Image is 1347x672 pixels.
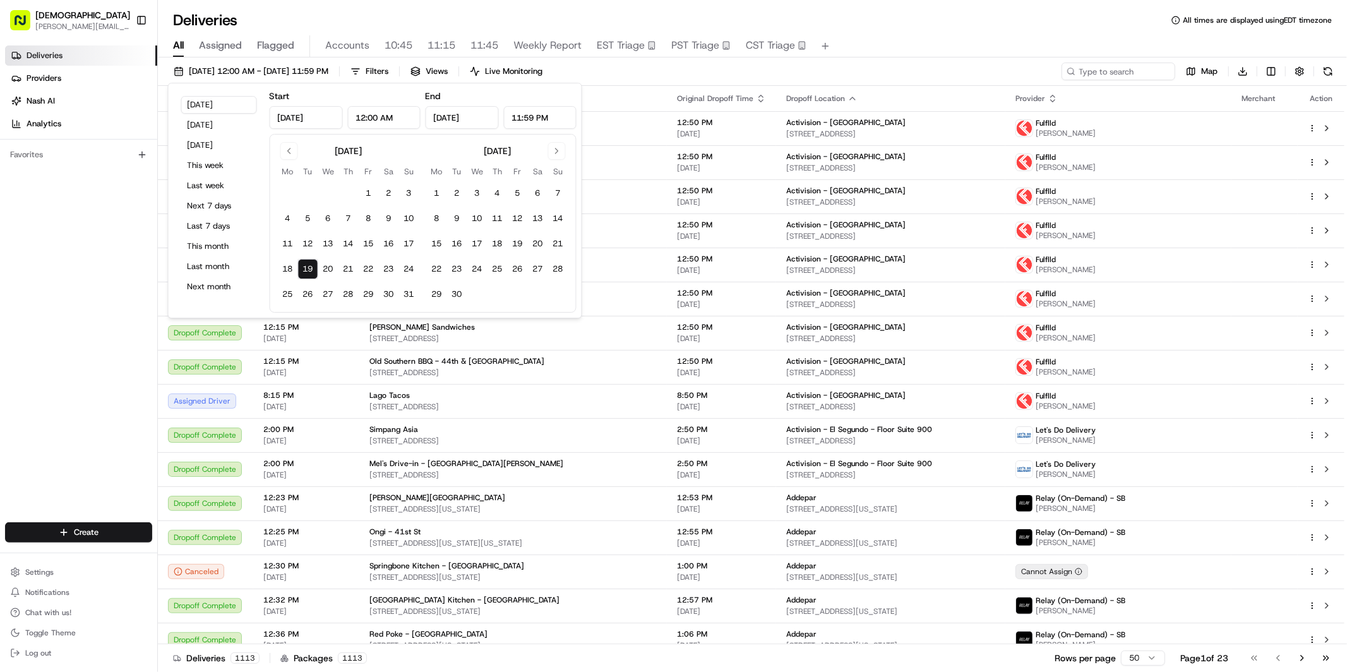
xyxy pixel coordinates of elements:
[278,234,298,254] button: 11
[677,288,766,298] span: 12:50 PM
[13,184,23,195] div: 📗
[298,208,318,229] button: 5
[399,183,419,203] button: 3
[399,208,419,229] button: 10
[74,527,99,538] span: Create
[488,165,508,178] th: Thursday
[181,237,257,255] button: This month
[27,118,61,129] span: Analytics
[1036,196,1096,207] span: [PERSON_NAME]
[513,38,582,53] span: Weekly Report
[786,493,817,503] span: Addepar
[181,278,257,296] button: Next month
[1016,461,1033,477] img: lets_do_delivery_logo.png
[369,572,657,582] span: [STREET_ADDRESS][US_STATE]
[263,424,349,435] span: 2:00 PM
[181,136,257,154] button: [DATE]
[263,538,349,548] span: [DATE]
[399,259,419,279] button: 24
[5,604,152,621] button: Chat with us!
[126,214,153,224] span: Pylon
[345,63,394,80] button: Filters
[677,402,766,412] span: [DATE]
[5,522,152,543] button: Create
[426,90,441,102] label: End
[677,424,766,435] span: 2:50 PM
[8,178,102,201] a: 📗Knowledge Base
[1036,289,1056,299] span: Fulflld
[1201,66,1218,77] span: Map
[27,50,63,61] span: Deliveries
[173,10,237,30] h1: Deliveries
[786,561,817,571] span: Addepar
[1016,222,1033,239] img: profile_Fulflld_OnFleet_Thistle_SF.png
[5,91,157,111] a: Nash AI
[1036,357,1056,367] span: Fulflld
[503,106,577,129] input: Time
[181,217,257,235] button: Last 7 days
[278,208,298,229] button: 4
[677,163,766,173] span: [DATE]
[359,208,379,229] button: 8
[119,183,203,196] span: API Documentation
[671,38,719,53] span: PST Triage
[677,186,766,196] span: 12:50 PM
[189,66,328,77] span: [DATE] 12:00 AM - [DATE] 11:59 PM
[786,265,995,275] span: [STREET_ADDRESS]
[181,197,257,215] button: Next 7 days
[528,208,548,229] button: 13
[528,183,548,203] button: 6
[1319,63,1337,80] button: Refresh
[597,38,645,53] span: EST Triage
[263,436,349,446] span: [DATE]
[427,284,447,304] button: 29
[25,608,71,618] span: Chat with us!
[35,21,130,32] button: [PERSON_NAME][EMAIL_ADDRESS][DOMAIN_NAME]
[447,208,467,229] button: 9
[270,106,343,129] input: Date
[263,561,349,571] span: 12:30 PM
[467,259,488,279] button: 24
[427,165,447,178] th: Monday
[263,390,349,400] span: 8:15 PM
[5,5,131,35] button: [DEMOGRAPHIC_DATA][PERSON_NAME][EMAIL_ADDRESS][DOMAIN_NAME]
[447,183,467,203] button: 2
[467,165,488,178] th: Wednesday
[369,356,544,366] span: Old Southern BBQ - 44th & [GEOGRAPHIC_DATA]
[369,436,657,446] span: [STREET_ADDRESS]
[1036,367,1096,377] span: [PERSON_NAME]
[263,402,349,412] span: [DATE]
[677,493,766,503] span: 12:53 PM
[278,259,298,279] button: 18
[298,234,318,254] button: 12
[786,254,906,264] span: Activision - [GEOGRAPHIC_DATA]
[359,165,379,178] th: Friday
[369,459,563,469] span: Mel's Drive-in - [GEOGRAPHIC_DATA][PERSON_NAME]
[1016,325,1033,341] img: profile_Fulflld_OnFleet_Thistle_SF.png
[385,38,412,53] span: 10:45
[428,38,455,53] span: 11:15
[1016,256,1033,273] img: profile_Fulflld_OnFleet_Thistle_SF.png
[1036,425,1096,435] span: Let's Do Delivery
[369,493,505,503] span: [PERSON_NAME][GEOGRAPHIC_DATA]
[1016,529,1033,546] img: relay_logo_black.png
[369,504,657,514] span: [STREET_ADDRESS][US_STATE]
[399,284,419,304] button: 31
[173,38,184,53] span: All
[318,284,338,304] button: 27
[786,163,995,173] span: [STREET_ADDRESS]
[508,165,528,178] th: Friday
[508,208,528,229] button: 12
[338,234,359,254] button: 14
[1036,265,1096,275] span: [PERSON_NAME]
[263,572,349,582] span: [DATE]
[1036,537,1125,548] span: [PERSON_NAME]
[263,504,349,514] span: [DATE]
[1036,435,1096,445] span: [PERSON_NAME]
[215,124,230,140] button: Start new chat
[25,628,76,638] span: Toggle Theme
[528,234,548,254] button: 20
[379,234,399,254] button: 16
[508,183,528,203] button: 5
